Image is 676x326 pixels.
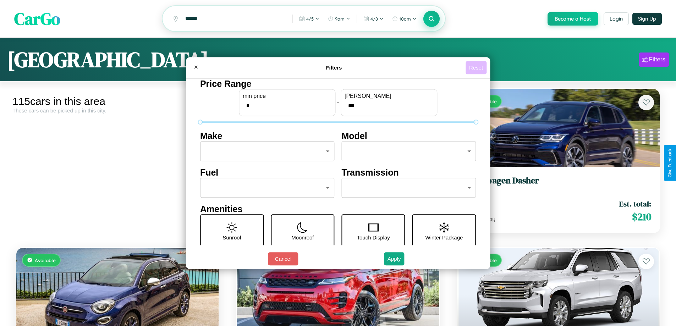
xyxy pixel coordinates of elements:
[604,12,629,25] button: Login
[425,233,463,242] p: Winter Package
[35,257,56,263] span: Available
[200,167,335,178] h4: Fuel
[360,13,387,24] button: 4/8
[632,210,651,224] span: $ 210
[667,149,672,177] div: Give Feedback
[399,16,411,22] span: 10am
[306,16,314,22] span: 4 / 5
[14,7,60,31] span: CarGo
[345,93,433,99] label: [PERSON_NAME]
[342,131,476,141] h4: Model
[466,61,487,74] button: Reset
[12,107,222,114] div: These cars can be picked up in this city.
[200,131,335,141] h4: Make
[466,176,651,193] a: Volkswagen Dasher2016
[337,98,339,107] p: -
[200,79,476,89] h4: Price Range
[357,233,390,242] p: Touch Display
[384,252,405,265] button: Apply
[7,45,209,74] h1: [GEOGRAPHIC_DATA]
[632,13,662,25] button: Sign Up
[335,16,345,22] span: 9am
[639,53,669,67] button: Filters
[649,56,665,63] div: Filters
[389,13,420,24] button: 10am
[619,199,651,209] span: Est. total:
[243,93,331,99] label: min price
[200,204,476,214] h4: Amenities
[548,12,598,26] button: Become a Host
[324,13,354,24] button: 9am
[296,13,323,24] button: 4/5
[342,167,476,178] h4: Transmission
[466,176,651,186] h3: Volkswagen Dasher
[12,95,222,107] div: 115 cars in this area
[202,65,466,71] h4: Filters
[291,233,314,242] p: Moonroof
[370,16,378,22] span: 4 / 8
[222,233,241,242] p: Sunroof
[268,252,298,265] button: Cancel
